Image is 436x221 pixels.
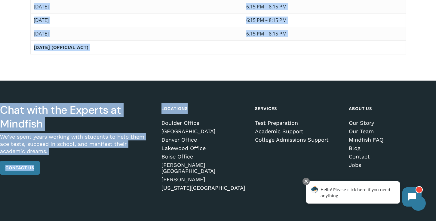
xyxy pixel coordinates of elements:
a: Boise Office [161,154,247,160]
h4: About Us [349,103,434,114]
a: Lakewood Office [161,145,247,151]
td: 6:15 PM – 8:15 PM [243,13,406,27]
a: [PERSON_NAME] [161,176,247,183]
a: [GEOGRAPHIC_DATA] [161,128,247,134]
h4: Services [255,103,340,114]
a: Our Story [349,120,434,126]
iframe: Chatbot [300,176,428,213]
h4: Locations [161,103,247,114]
td: [DATE] [30,13,243,27]
td: [DATE] [30,27,243,40]
a: Denver Office [161,137,247,143]
a: Boulder Office [161,120,247,126]
a: Contact [349,154,434,160]
td: 6:15 PM – 8:15 PM [243,27,406,40]
a: Our Team [349,128,434,134]
b: [DATE] (OFFICIAL ACT) [34,45,88,50]
a: [PERSON_NAME][GEOGRAPHIC_DATA] [161,162,247,174]
a: College Admissions Support [255,137,340,143]
a: [US_STATE][GEOGRAPHIC_DATA] [161,185,247,191]
a: Jobs [349,162,434,168]
a: Mindfish FAQ [349,137,434,143]
a: Test Preparation [255,120,340,126]
a: Academic Support [255,128,340,134]
a: Blog [349,145,434,151]
span: Contact Us [5,165,34,171]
